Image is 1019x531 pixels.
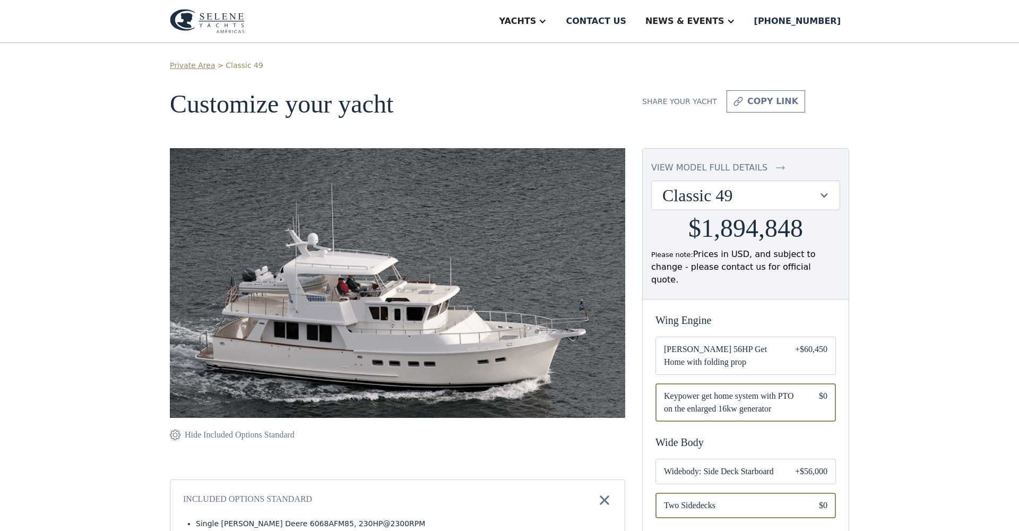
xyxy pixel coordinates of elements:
div: Contact us [566,15,626,28]
div: +$56,000 [795,465,827,478]
h2: $1,894,848 [688,215,803,243]
div: Included Options Standard [183,493,312,508]
div: $0 [819,499,827,512]
img: icon [733,95,743,108]
div: Wide Body [655,434,836,450]
div: News & EVENTS [645,15,724,28]
div: +$60,450 [795,343,827,369]
div: Prices in USD, and subject to change - please contact us for official quote. [651,248,840,286]
a: Hide Included Options Standard [170,429,295,441]
span: Please note: [651,251,693,259]
span: Two Sidedecks [664,499,802,512]
div: $0 [819,390,827,415]
div: Wing Engine [655,312,836,328]
a: Private Area [170,60,215,71]
img: logo [170,9,245,33]
a: copy link [727,90,805,113]
img: icon [597,493,612,508]
div: Hide Included Options Standard [185,429,295,441]
span: Widebody: Side Deck Starboard [664,465,778,478]
div: view model full details [651,161,767,174]
span: Keypower get home system with PTO on the enlarged 16kw generator [664,390,802,415]
a: view model full details [651,161,840,174]
div: [PHONE_NUMBER] [754,15,841,28]
img: icon [776,161,785,174]
li: Single [PERSON_NAME] Deere 6068AFM85, 230HP@2300RPM [196,518,612,529]
div: Classic 49 [662,185,818,205]
span: [PERSON_NAME] 56HP Get Home with folding prop [664,343,778,369]
div: > [217,60,223,71]
div: Classic 49 [652,181,840,210]
h1: Customize your yacht [170,90,625,118]
div: Yachts [499,15,536,28]
div: Share your yacht [642,96,717,107]
img: icon [170,429,180,441]
div: copy link [747,95,798,108]
a: Classic 49 [226,60,263,71]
